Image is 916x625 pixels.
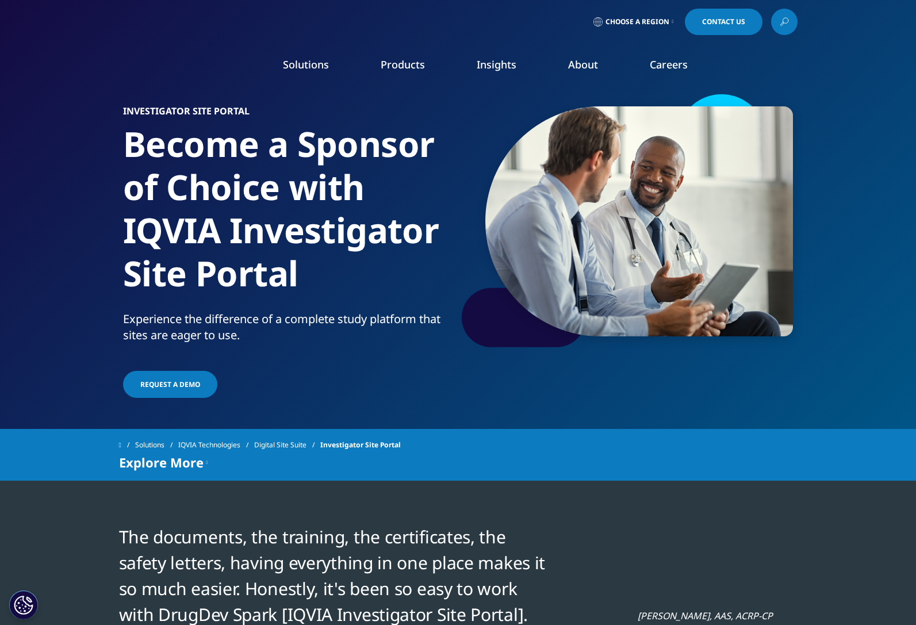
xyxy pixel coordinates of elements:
a: Request A Demo [123,371,217,398]
span: Request A Demo [140,379,200,389]
a: Solutions [283,57,329,71]
span: Investigator Site Portal [320,435,401,455]
a: Products [381,57,425,71]
h6: Investigator Site Portal [123,106,454,122]
span: Choose a Region [605,17,669,26]
a: Careers [650,57,688,71]
a: Insights [477,57,516,71]
p: [PERSON_NAME], AAS, ACRP-CP [638,609,798,623]
img: 2068_specialist-doctors-discussing-case.png [485,106,793,336]
a: Contact Us [685,9,762,35]
a: Solutions [135,435,178,455]
span: Contact Us [702,18,745,25]
h1: Become a Sponsor of Choice with IQVIA Investigator Site Portal [123,122,454,311]
a: About [568,57,598,71]
span: Explore More [119,455,204,469]
p: Experience the difference of a complete study platform that sites are eager to use. [123,311,454,350]
a: Digital Site Suite [254,435,320,455]
nav: Primary [216,40,798,94]
button: Impostazioni cookie [9,591,38,619]
a: IQVIA Technologies [178,435,254,455]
